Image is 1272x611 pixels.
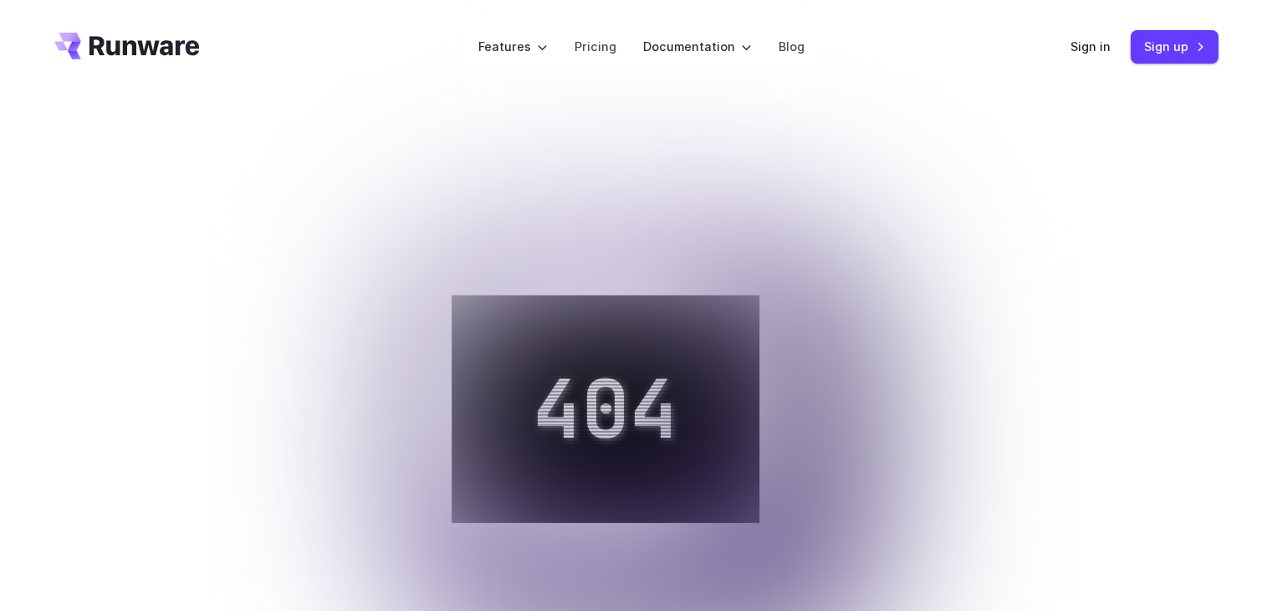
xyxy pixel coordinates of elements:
[1070,37,1111,56] a: Sign in
[643,37,752,56] label: Documentation
[1131,30,1218,63] a: Sign up
[54,33,200,59] a: Go to /
[478,37,548,56] label: Features
[575,37,616,56] a: Pricing
[779,37,805,56] a: Blog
